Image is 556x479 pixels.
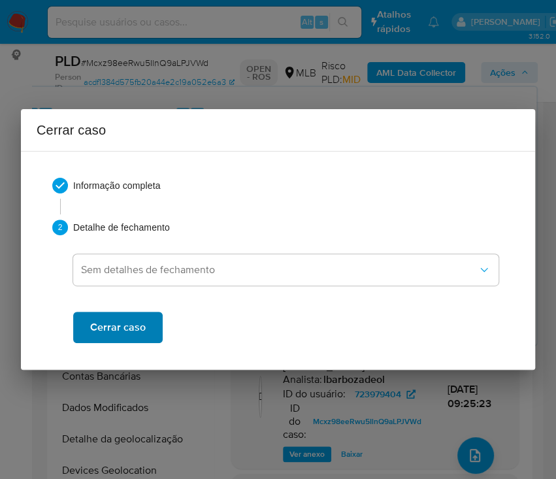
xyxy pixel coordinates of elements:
[73,254,499,286] button: dropdown-closure-detail
[81,263,478,276] span: Sem detalhes de fechamento
[58,223,63,232] text: 2
[73,221,504,234] span: Detalhe de fechamento
[37,120,519,140] h2: Cerrar caso
[73,312,163,343] button: Cerrar caso
[73,179,504,192] span: Informação completa
[90,313,146,342] span: Cerrar caso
